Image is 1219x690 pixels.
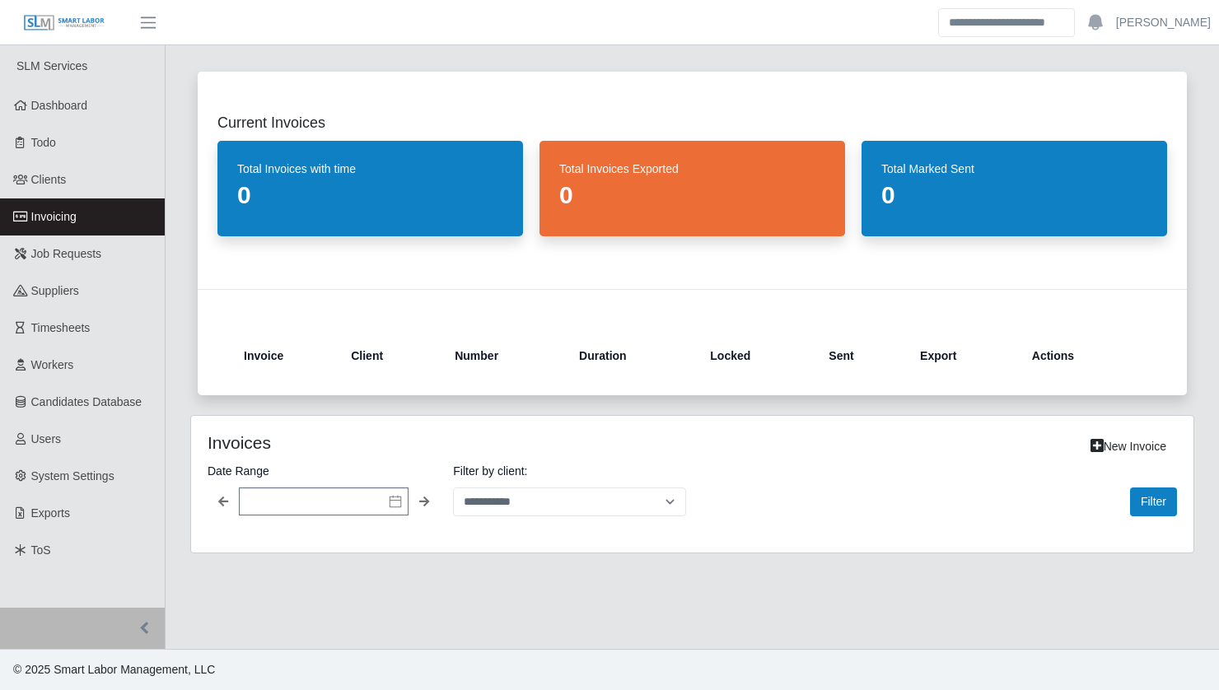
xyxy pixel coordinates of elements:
[338,336,441,375] th: Client
[1080,432,1177,461] a: New Invoice
[31,395,142,408] span: Candidates Database
[208,461,440,481] label: Date Range
[31,543,51,557] span: ToS
[938,8,1075,37] input: Search
[815,336,907,375] th: Sent
[559,180,825,210] dd: 0
[31,247,102,260] span: Job Requests
[31,136,56,149] span: Todo
[881,180,1147,210] dd: 0
[31,321,91,334] span: Timesheets
[1019,336,1141,375] th: Actions
[31,173,67,186] span: Clients
[441,336,566,375] th: Number
[697,336,815,375] th: Locked
[453,461,685,481] label: Filter by client:
[23,14,105,32] img: SLM Logo
[31,284,79,297] span: Suppliers
[31,432,62,445] span: Users
[31,358,74,371] span: Workers
[237,180,503,210] dd: 0
[237,161,503,177] dt: Total Invoices with time
[31,210,77,223] span: Invoicing
[31,469,114,483] span: System Settings
[31,99,88,112] span: Dashboard
[31,506,70,520] span: Exports
[244,336,338,375] th: Invoice
[566,336,697,375] th: Duration
[907,336,1019,375] th: Export
[881,161,1147,177] dt: Total Marked Sent
[16,59,87,72] span: SLM Services
[559,161,825,177] dt: Total Invoices Exported
[1130,487,1177,516] button: Filter
[208,432,597,453] h4: Invoices
[1116,14,1211,31] a: [PERSON_NAME]
[217,111,1167,134] h2: Current Invoices
[13,663,215,676] span: © 2025 Smart Labor Management, LLC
